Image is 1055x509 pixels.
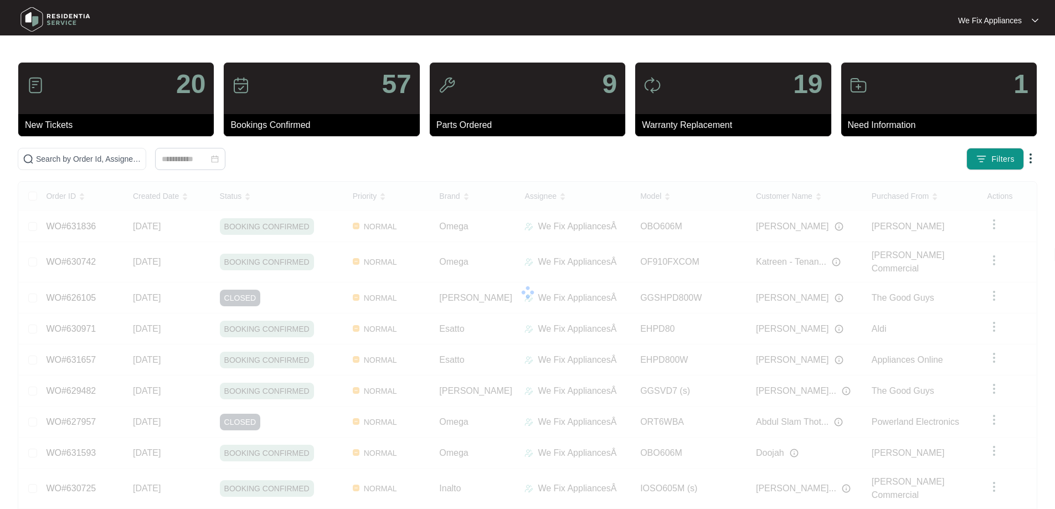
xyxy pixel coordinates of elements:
button: filter iconFilters [966,148,1024,170]
img: residentia service logo [17,3,94,36]
img: icon [644,76,661,94]
p: We Fix Appliances [958,15,1022,26]
p: 57 [382,71,411,97]
img: filter icon [976,153,987,164]
p: Bookings Confirmed [230,119,419,132]
img: icon [27,76,44,94]
img: icon [438,76,456,94]
p: Warranty Replacement [642,119,831,132]
img: dropdown arrow [1024,152,1037,165]
span: Filters [991,153,1015,165]
img: icon [232,76,250,94]
p: Need Information [848,119,1037,132]
p: New Tickets [25,119,214,132]
p: 20 [176,71,205,97]
img: dropdown arrow [1032,18,1038,23]
img: icon [850,76,867,94]
p: Parts Ordered [436,119,625,132]
p: 19 [793,71,822,97]
img: search-icon [23,153,34,164]
input: Search by Order Id, Assignee Name, Customer Name, Brand and Model [36,153,141,165]
p: 9 [602,71,617,97]
p: 1 [1013,71,1028,97]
